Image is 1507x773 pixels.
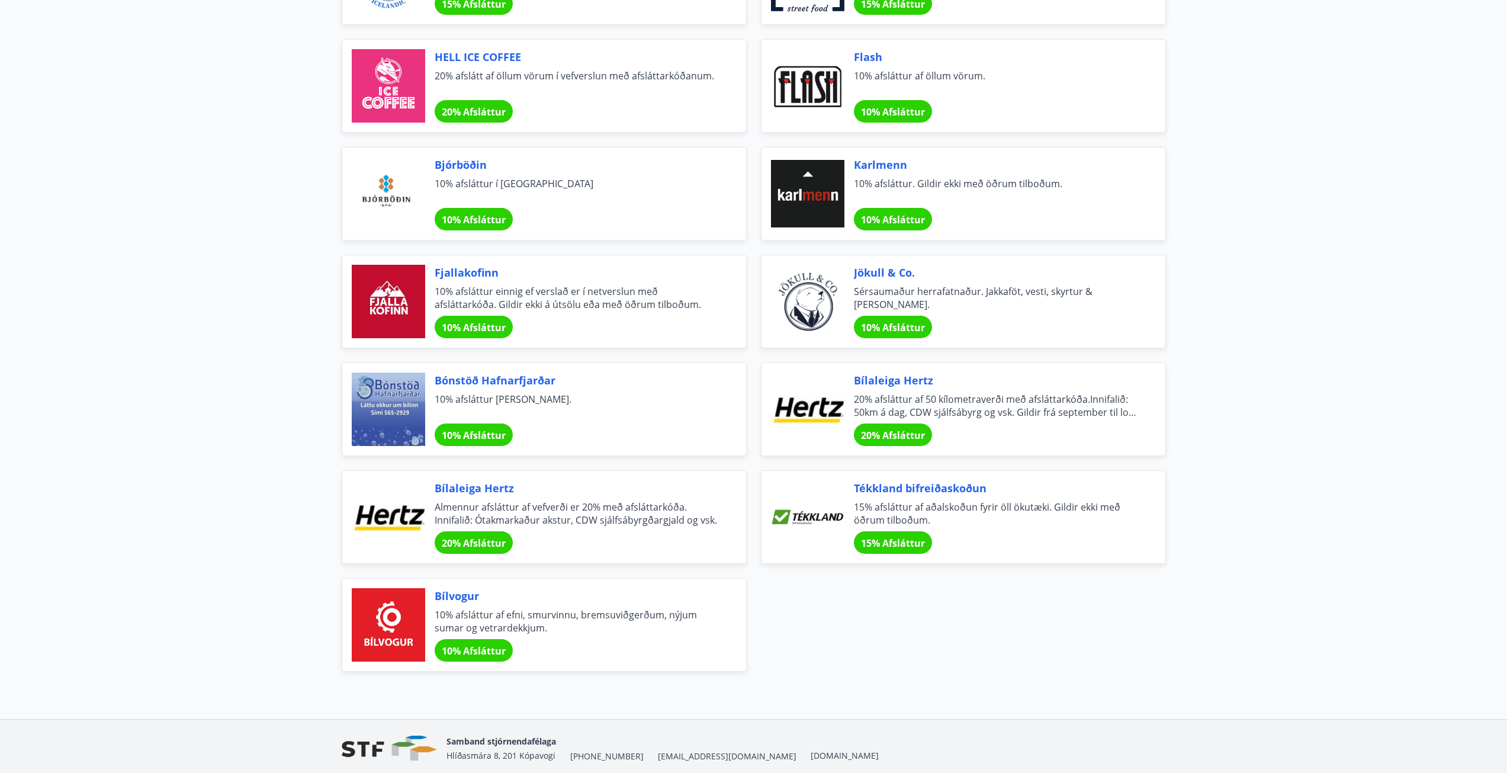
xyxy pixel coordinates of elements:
span: 10% afsláttur. Gildir ekki með öðrum tilboðum. [854,177,1137,203]
span: 10% Afsláttur [861,105,925,118]
span: 10% afsláttur af efni, smurvinnu, bremsuviðgerðum, nýjum sumar og vetrardekkjum. [435,608,718,634]
span: Fjallakofinn [435,265,718,280]
span: 10% Afsláttur [442,213,506,226]
span: 20% Afsláttur [861,429,925,442]
span: 10% Afsláttur [861,213,925,226]
span: Bílaleiga Hertz [854,373,1137,388]
span: HELL ICE COFFEE [435,49,718,65]
span: Samband stjórnendafélaga [446,736,556,747]
span: Hlíðasmára 8, 201 Kópavogi [446,750,555,761]
span: Bónstöð Hafnarfjarðar [435,373,718,388]
span: 10% Afsláttur [442,644,506,657]
span: Karlmenn [854,157,1137,172]
span: Almennur afsláttur af vefverði er 20% með afsláttarkóða. Innifalið: Ótakmarkaður akstur, CDW sjál... [435,501,718,527]
span: [PHONE_NUMBER] [570,750,644,762]
span: 10% Afsláttur [861,321,925,334]
span: 10% afsláttur í [GEOGRAPHIC_DATA] [435,177,718,203]
span: Flash [854,49,1137,65]
span: 15% afsláttur af aðalskoðun fyrir öll ökutæki. Gildir ekki með öðrum tilboðum. [854,501,1137,527]
span: [EMAIL_ADDRESS][DOMAIN_NAME] [658,750,796,762]
span: 15% Afsláttur [861,537,925,550]
span: 10% Afsláttur [442,321,506,334]
img: vjCaq2fThgY3EUYqSgpjEiBg6WP39ov69hlhuPVN.png [342,736,437,761]
span: 20% afsláttur af 50 kílometraverði með afsláttarkóða.Innifalið: 50km á dag, CDW sjálfsábyrg og vs... [854,393,1137,419]
span: Jökull & Co. [854,265,1137,280]
span: Bílaleiga Hertz [435,480,718,496]
span: Bílvogur [435,588,718,604]
span: 10% Afsláttur [442,429,506,442]
span: 10% afsláttur einnig ef verslað er í netverslun með afsláttarkóða. Gildir ekki á útsölu eða með ö... [435,285,718,311]
span: 20% Afsláttur [442,537,506,550]
span: Sérsaumaður herrafatnaður. Jakkaföt, vesti, skyrtur & [PERSON_NAME]. [854,285,1137,311]
span: 20% Afsláttur [442,105,506,118]
span: 10% afsláttur [PERSON_NAME]. [435,393,718,419]
span: 10% afsláttur af öllum vörum. [854,69,1137,95]
span: Bjórböðin [435,157,718,172]
span: 20% afslátt af öllum vörum í vefverslun með afsláttarkóðanum. [435,69,718,95]
a: [DOMAIN_NAME] [811,750,879,761]
span: Tékkland bifreiðaskoðun [854,480,1137,496]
